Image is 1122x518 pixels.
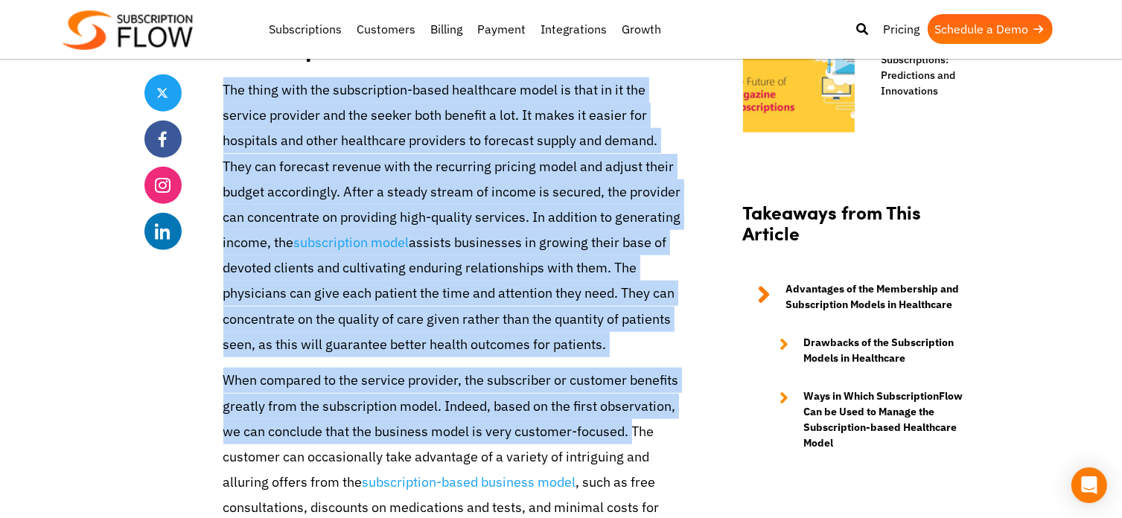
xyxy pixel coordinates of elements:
a: The Future of Magazine Subscriptions: Predictions and Innovations [867,21,963,99]
a: Payment [471,14,534,44]
a: Ways in Which SubscriptionFlow Can be Used to Manage the Subscription-based Healthcare Model [765,388,963,451]
a: Growth [615,14,669,44]
a: subscription-based business model [363,473,576,490]
a: subscription model [294,234,409,251]
strong: Drawbacks of the Subscription Models in Healthcare [804,335,963,366]
h2: Takeaways from This Article [743,202,963,260]
a: Integrations [534,14,615,44]
a: Subscriptions [262,14,350,44]
img: Subscriptionflow [63,10,193,50]
a: Drawbacks of the Subscription Models in Healthcare [765,335,963,366]
a: Schedule a Demo [928,14,1053,44]
a: Advantages of the Membership and Subscription Models in Healthcare [743,281,963,313]
strong: Advantages of the Membership and Subscription Models in Healthcare [786,281,963,313]
strong: Ways in Which SubscriptionFlow Can be Used to Manage the Subscription-based Healthcare Model [804,388,963,451]
a: Customers [350,14,424,44]
div: Open Intercom Messenger [1071,467,1107,503]
img: The Future of Magazine Subscriptions [743,21,855,132]
a: Billing [424,14,471,44]
p: The thing with the subscription-based healthcare model is that in it the service provider and the... [223,77,682,357]
a: Pricing [876,14,928,44]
